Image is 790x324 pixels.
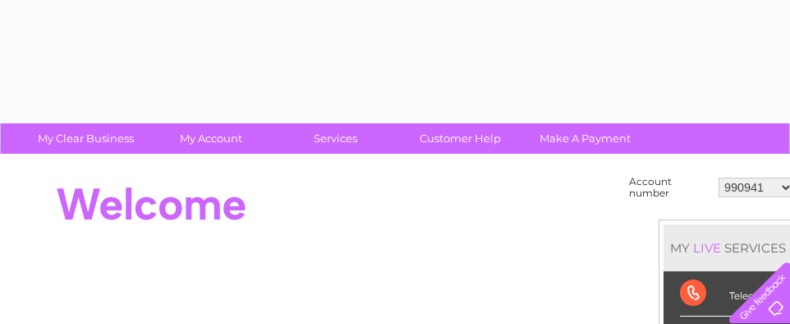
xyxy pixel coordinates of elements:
td: Account number [625,172,714,203]
a: My Account [143,123,278,154]
a: My Clear Business [18,123,154,154]
div: LIVE [690,240,724,256]
a: Services [268,123,403,154]
a: Customer Help [393,123,528,154]
a: Make A Payment [517,123,653,154]
div: Telecoms [680,271,776,317]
